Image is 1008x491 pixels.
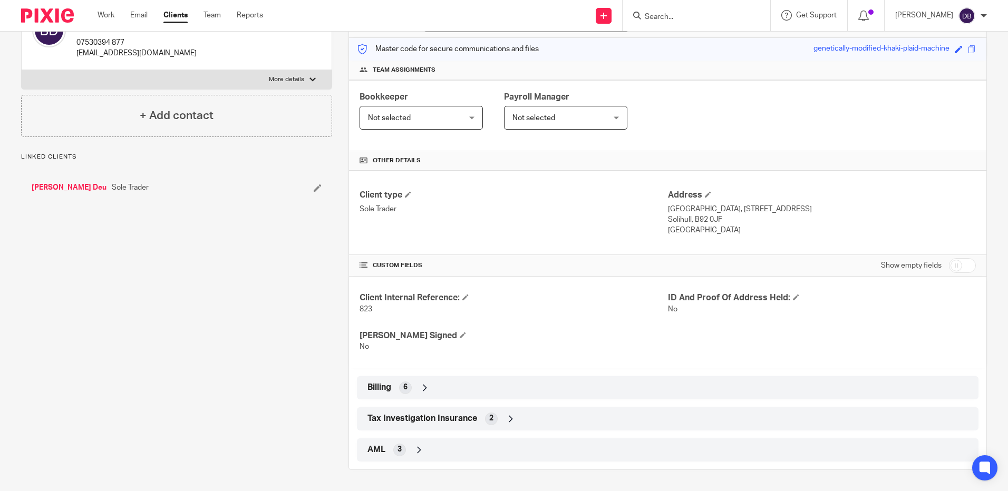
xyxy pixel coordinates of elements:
span: Sole Trader [112,182,149,193]
p: Solihull, B92 0JF [668,214,976,225]
span: Team assignments [373,66,435,74]
a: Work [98,10,114,21]
span: 823 [360,306,372,313]
span: Bookkeeper [360,93,408,101]
input: Search [644,13,739,22]
span: No [668,306,677,313]
span: Tax Investigation Insurance [367,413,477,424]
h4: Address [668,190,976,201]
h4: + Add contact [140,107,214,124]
img: Pixie [21,8,74,23]
span: Not selected [512,114,555,122]
a: Reports [237,10,263,21]
p: 07530394 877 [76,37,197,48]
span: Get Support [796,12,837,19]
p: More details [269,75,304,84]
span: 6 [403,382,408,392]
p: [EMAIL_ADDRESS][DOMAIN_NAME] [76,48,197,58]
label: Show empty fields [881,260,942,271]
a: Email [130,10,148,21]
span: Billing [367,382,391,393]
img: svg%3E [958,7,975,24]
h4: Client Internal Reference: [360,292,667,303]
span: Not selected [368,114,411,122]
h4: Client type [360,190,667,201]
span: Payroll Manager [504,93,569,101]
p: [GEOGRAPHIC_DATA] [668,225,976,235]
a: Clients [163,10,188,21]
a: Team [203,10,221,21]
h4: [PERSON_NAME] Signed [360,330,667,341]
span: AML [367,444,385,455]
p: [GEOGRAPHIC_DATA], [STREET_ADDRESS] [668,204,976,214]
p: Sole Trader [360,204,667,214]
h4: ID And Proof Of Address Held: [668,292,976,303]
h4: CUSTOM FIELDS [360,261,667,270]
p: Linked clients [21,153,332,161]
span: No [360,343,369,350]
p: Master code for secure communications and files [357,44,539,54]
p: [PERSON_NAME] [895,10,953,21]
span: 3 [398,444,402,455]
a: [PERSON_NAME] Deu [32,182,106,193]
div: genetically-modified-khaki-plaid-machine [813,43,949,55]
span: Other details [373,156,421,165]
span: 2 [489,413,493,424]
